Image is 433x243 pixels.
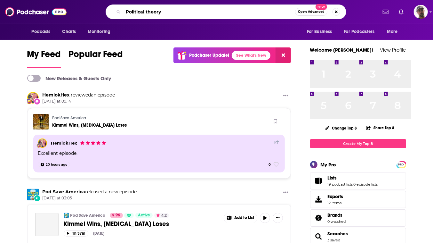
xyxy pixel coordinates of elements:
a: My Feed [27,49,61,68]
div: New Episode [34,195,41,202]
a: Exports [310,191,406,208]
a: Create My Top 8 [310,139,406,148]
span: Lists [310,172,406,189]
button: Change Top 8 [321,124,361,132]
a: 3 saved [328,238,341,242]
span: Charts [62,27,76,36]
div: an episode [43,92,115,98]
span: New [316,4,327,10]
a: New Releases & Guests Only [27,75,111,82]
div: [DATE] [93,231,105,236]
div: Excellent episode. [38,150,281,157]
img: Pod Save America [64,213,69,218]
button: open menu [27,26,59,38]
span: Popular Feed [69,49,123,63]
a: Searches [328,231,348,237]
a: View Profile [380,47,406,53]
img: User Badge Icon [36,144,41,148]
img: Kimmel Wins, Tylenol Loses [33,114,49,130]
div: New Review [34,98,41,105]
button: open menu [83,26,119,38]
input: Search podcasts, credits, & more... [123,7,295,17]
button: Open AdvancedNew [295,8,327,16]
a: Kimmel Wins, Tylenol Loses [35,213,59,236]
a: Pod Save America [43,189,85,195]
img: HemlokHex [28,93,38,103]
span: Podcasts [32,27,51,36]
a: Pod Save America [70,213,106,218]
a: Popular Feed [69,49,123,68]
button: Show More Button [273,213,283,223]
span: 12 items [328,201,343,205]
span: My Feed [27,49,61,63]
a: PRO [397,162,405,166]
button: open menu [302,26,340,38]
span: Logged in as cjPurdy [414,5,428,19]
a: 19 podcast lists [328,182,353,187]
span: Monitoring [88,27,110,36]
a: Brands [328,212,346,218]
img: Pod Save America [27,189,39,200]
button: 1h 37m [64,230,88,237]
span: 96 [116,212,120,219]
span: PRO [397,162,405,167]
img: User Badge Icon [26,98,32,104]
button: open menu [382,26,406,38]
span: Add to List [234,215,254,220]
button: Show More Button [224,213,257,223]
span: , [353,182,354,187]
a: Pod Save America [52,115,86,121]
img: HemlokHex [38,139,46,147]
button: 4.2 [154,213,169,218]
span: Open Advanced [298,10,325,13]
h3: released a new episode [43,189,137,195]
a: 96 [110,213,123,218]
a: Kimmel Wins, [MEDICAL_DATA] Loses [64,220,219,228]
button: Share Top 8 [366,122,395,134]
img: Podchaser - Follow, Share and Rate Podcasts [5,6,67,18]
span: [DATE] at 03:05 [43,196,137,201]
a: Searches [312,232,325,241]
a: Active [135,213,153,218]
div: Search podcasts, credits, & more... [106,4,346,19]
span: Exports [312,195,325,204]
a: Lists [328,175,378,181]
a: Welcome [PERSON_NAME]! [310,47,373,53]
button: open menu [340,26,384,38]
a: Lists [312,176,325,185]
span: More [387,27,398,36]
button: Show More Button [281,92,291,100]
span: Exports [328,194,343,199]
span: Lists [328,175,337,181]
button: Show More Button [281,189,291,197]
span: 20 hours ago [46,162,67,168]
a: Brands [312,214,325,222]
a: HemlokHex [51,140,77,146]
span: Active [138,212,150,219]
a: Show notifications dropdown [396,6,406,17]
a: 0 episode lists [354,182,378,187]
span: For Business [307,27,332,36]
a: Charts [58,26,80,38]
a: 20 hours ago [38,162,70,167]
a: Kimmel Wins, Tylenol Loses [52,122,127,128]
span: reviewed [71,92,91,98]
a: See What's New [232,51,270,60]
a: HemlokHex [43,92,70,98]
span: 0 [269,162,271,168]
div: My Pro [321,162,336,168]
button: Show profile menu [414,5,428,19]
img: User Profile [414,5,428,19]
div: HemlokHex's Rating: 5 out of 5 [80,139,106,147]
p: Podchaser Update! [189,53,229,58]
span: [DATE] at 09:14 [43,99,115,104]
a: 0 watched [328,219,346,224]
